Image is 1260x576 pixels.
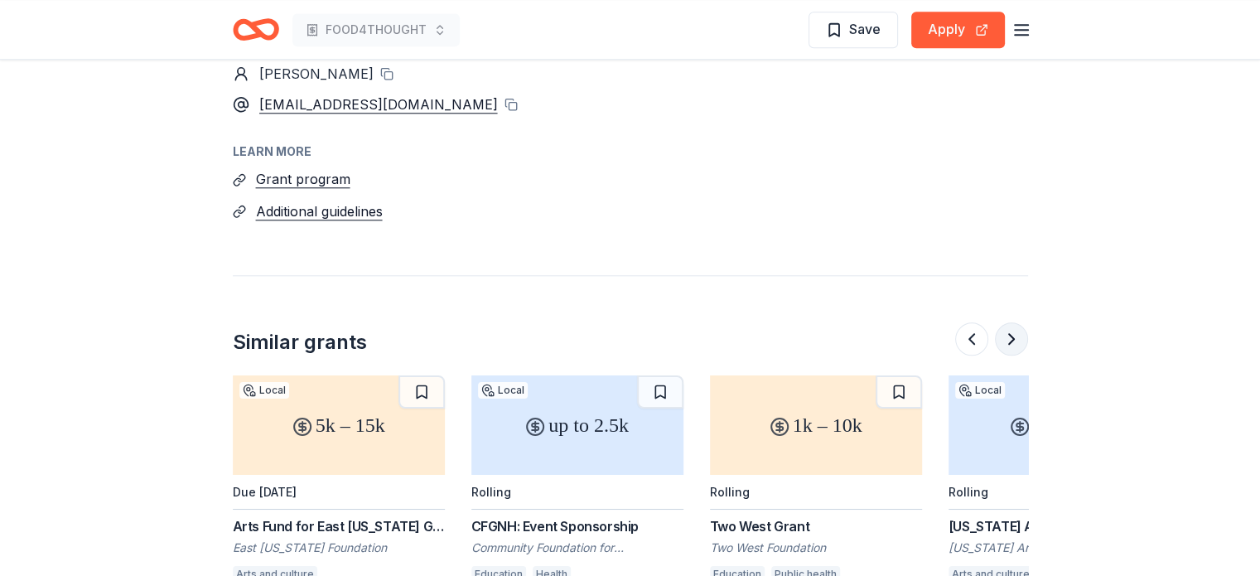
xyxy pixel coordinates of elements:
[233,142,1028,162] div: Learn more
[911,12,1005,48] button: Apply
[710,516,922,536] div: Two West Grant
[239,382,289,399] div: Local
[955,382,1005,399] div: Local
[471,540,683,556] div: Community Foundation for [GEOGRAPHIC_DATA]
[949,375,1161,475] div: up to 1k
[949,485,988,499] div: Rolling
[471,485,511,499] div: Rolling
[949,516,1161,536] div: [US_STATE] Arts Council: Arts Access Project Grant
[233,329,367,356] div: Similar grants
[949,540,1161,556] div: [US_STATE] Arts Council
[233,10,279,49] a: Home
[471,375,683,475] div: up to 2.5k
[849,18,881,40] span: Save
[710,485,750,499] div: Rolling
[710,540,922,556] div: Two West Foundation
[256,168,350,190] button: Grant program
[259,94,498,115] a: [EMAIL_ADDRESS][DOMAIN_NAME]
[259,65,374,82] span: [PERSON_NAME]
[256,201,383,222] button: Additional guidelines
[233,485,297,499] div: Due [DATE]
[809,12,898,48] button: Save
[710,375,922,475] div: 1k – 10k
[326,20,427,40] span: FOOD4THOUGHT
[233,375,445,475] div: 5k – 15k
[292,13,460,46] button: FOOD4THOUGHT
[233,540,445,556] div: East [US_STATE] Foundation
[233,516,445,536] div: Arts Fund for East [US_STATE] Grant Program
[478,382,528,399] div: Local
[471,516,683,536] div: CFGNH: Event Sponsorship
